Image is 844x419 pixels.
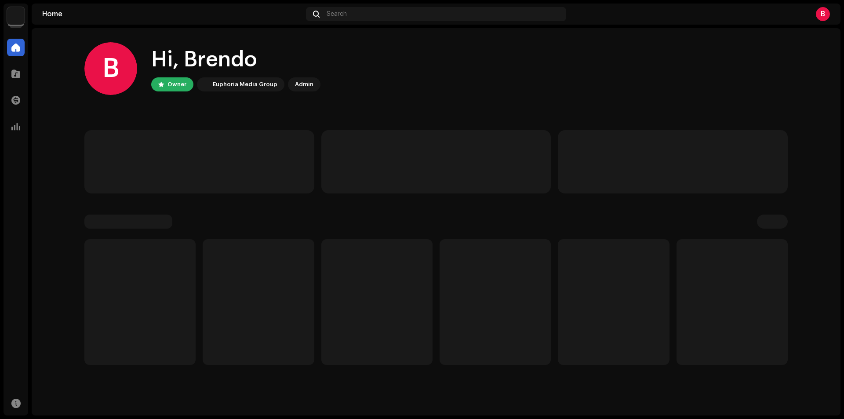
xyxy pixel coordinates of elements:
span: Search [327,11,347,18]
div: B [84,42,137,95]
div: Admin [295,79,313,90]
div: Owner [167,79,186,90]
div: Home [42,11,302,18]
img: de0d2825-999c-4937-b35a-9adca56ee094 [199,79,209,90]
div: Euphoria Media Group [213,79,277,90]
div: Hi, Brendo [151,46,320,74]
img: de0d2825-999c-4937-b35a-9adca56ee094 [7,7,25,25]
div: B [816,7,830,21]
